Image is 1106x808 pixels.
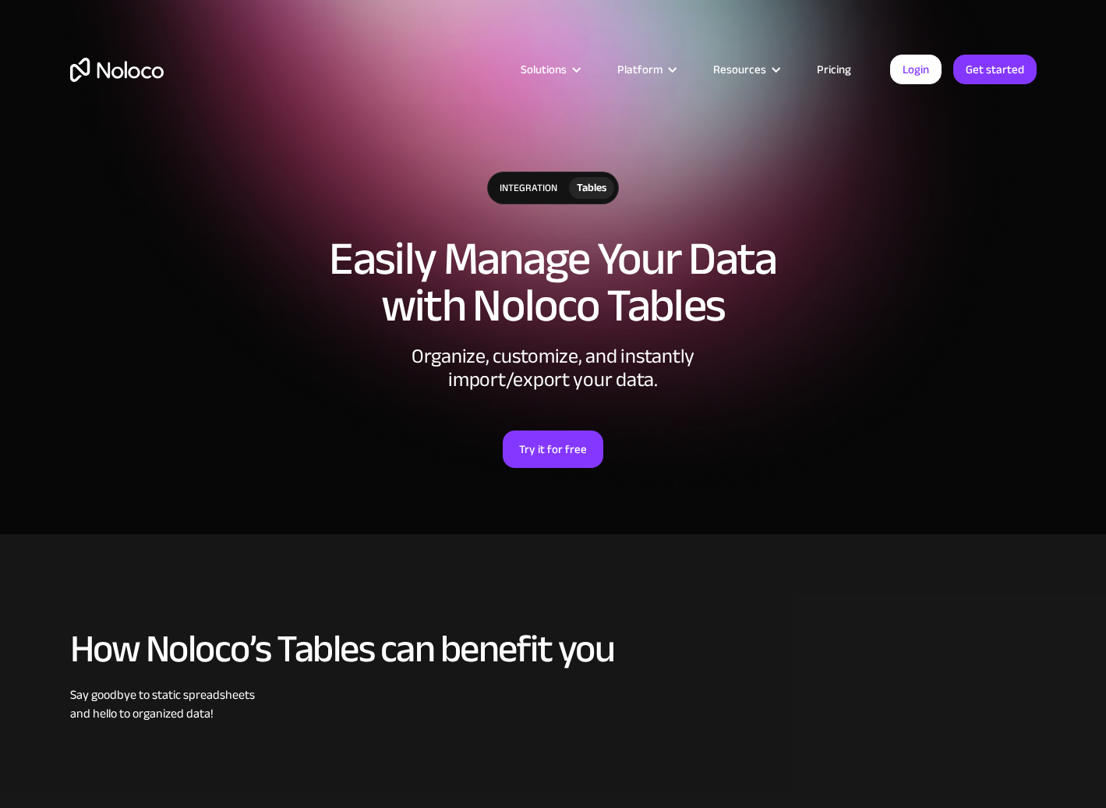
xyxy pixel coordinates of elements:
h1: Easily Manage Your Data with Noloco Tables [70,236,1037,329]
a: Pricing [797,59,871,80]
div: integration [488,172,569,204]
div: Tables [577,179,606,197]
h2: How Noloco’s Tables can benefit you [70,628,1037,670]
div: Resources [713,59,766,80]
a: Get started [953,55,1037,84]
div: Platform [598,59,694,80]
a: Try it for free [503,431,603,468]
div: Platform [617,59,663,80]
div: Say goodbye to static spreadsheets and hello to organized data! [70,686,1037,723]
a: Login [890,55,942,84]
div: Try it for free [519,439,587,459]
div: Solutions [501,59,598,80]
div: Solutions [521,59,567,80]
div: Resources [694,59,797,80]
div: Organize, customize, and instantly import/export your data. [320,345,787,392]
a: home [70,58,164,82]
